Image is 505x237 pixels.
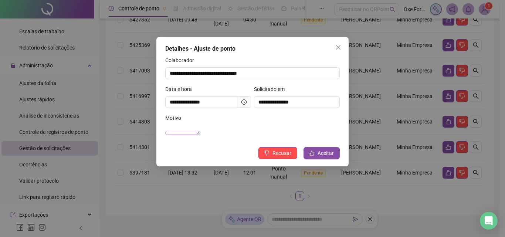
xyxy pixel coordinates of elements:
span: like [309,150,315,156]
span: Recusar [272,149,291,157]
span: clock-circle [241,99,247,105]
button: Close [332,41,344,53]
span: close [335,44,341,50]
button: Recusar [258,147,297,159]
label: Motivo [165,114,186,122]
span: Aceitar [318,149,334,157]
label: Colaborador [165,56,199,64]
label: Solicitado em [254,85,289,93]
div: Open Intercom Messenger [480,212,498,230]
button: Aceitar [304,147,340,159]
label: Data e hora [165,85,197,93]
span: dislike [264,150,270,156]
div: Detalhes - Ajuste de ponto [165,44,340,53]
